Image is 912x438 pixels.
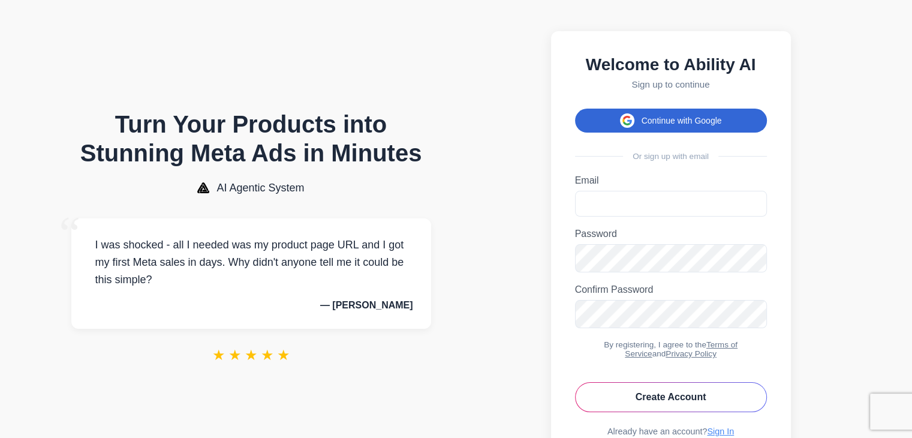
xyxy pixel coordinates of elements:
button: Create Account [575,382,767,412]
span: ★ [245,347,258,364]
span: ★ [277,347,290,364]
span: ★ [212,347,225,364]
label: Email [575,175,767,186]
span: ★ [228,347,242,364]
div: By registering, I agree to the and [575,340,767,358]
div: Already have an account? [575,427,767,436]
label: Confirm Password [575,284,767,295]
div: Or sign up with email [575,152,767,161]
h2: Welcome to Ability AI [575,55,767,74]
a: Terms of Service [625,340,738,358]
p: I was shocked - all I needed was my product page URL and I got my first Meta sales in days. Why d... [89,236,413,288]
button: Continue with Google [575,109,767,133]
a: Sign In [707,427,734,436]
a: Privacy Policy [666,349,717,358]
img: AI Agentic System Logo [197,182,209,193]
span: AI Agentic System [216,182,304,194]
label: Password [575,229,767,239]
p: Sign up to continue [575,79,767,89]
span: “ [59,206,81,261]
p: — [PERSON_NAME] [89,300,413,311]
h1: Turn Your Products into Stunning Meta Ads in Minutes [71,110,431,167]
span: ★ [261,347,274,364]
